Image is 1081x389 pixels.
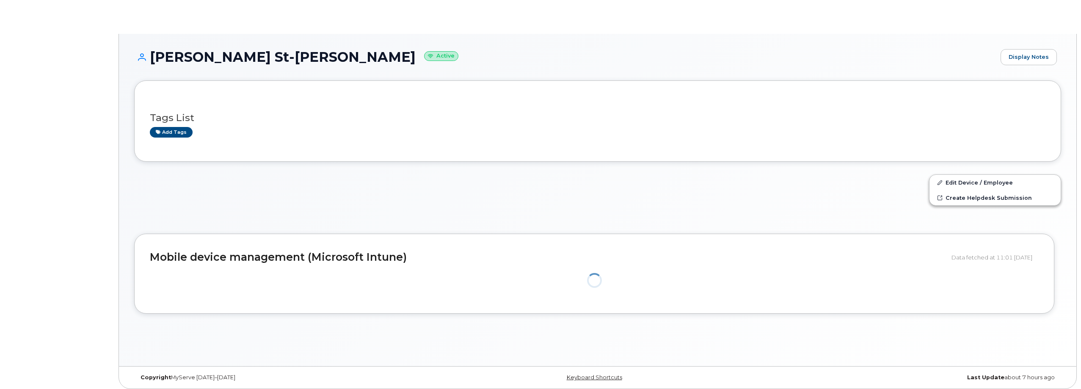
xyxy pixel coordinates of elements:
[567,374,622,381] a: Keyboard Shortcuts
[134,374,443,381] div: MyServe [DATE]–[DATE]
[424,51,458,61] small: Active
[134,50,996,64] h1: [PERSON_NAME] St-[PERSON_NAME]
[150,113,1045,123] h3: Tags List
[929,190,1061,205] a: Create Helpdesk Submission
[951,249,1039,265] div: Data fetched at 11:01 [DATE]
[752,374,1061,381] div: about 7 hours ago
[141,374,171,381] strong: Copyright
[929,175,1061,190] a: Edit Device / Employee
[1001,49,1057,65] a: Display Notes
[150,251,945,263] h2: Mobile device management (Microsoft Intune)
[967,374,1004,381] strong: Last Update
[150,127,193,138] a: Add tags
